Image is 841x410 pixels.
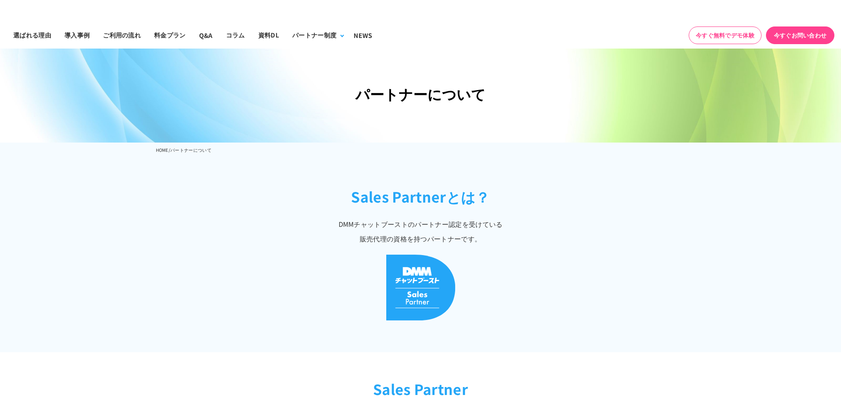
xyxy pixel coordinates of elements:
[156,83,686,105] h1: パートナーについて
[156,147,169,153] a: HOME
[219,22,252,49] a: コラム
[766,26,834,44] a: 今すぐお問い合わせ
[96,22,147,49] a: ご利用の流れ
[292,30,336,40] div: パートナー制度
[689,26,762,44] a: 今すぐ無料でデモ体験
[169,145,170,155] li: /
[192,22,219,49] a: Q&A
[347,22,379,49] a: NEWS
[58,22,96,49] a: 導入事例
[7,22,58,49] a: 選ばれる理由
[386,255,456,320] img: DMMチャットブースト Sales Partner
[147,22,192,49] a: 料金プラン
[252,22,286,49] a: 資料DL
[170,145,211,155] li: パートナーについて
